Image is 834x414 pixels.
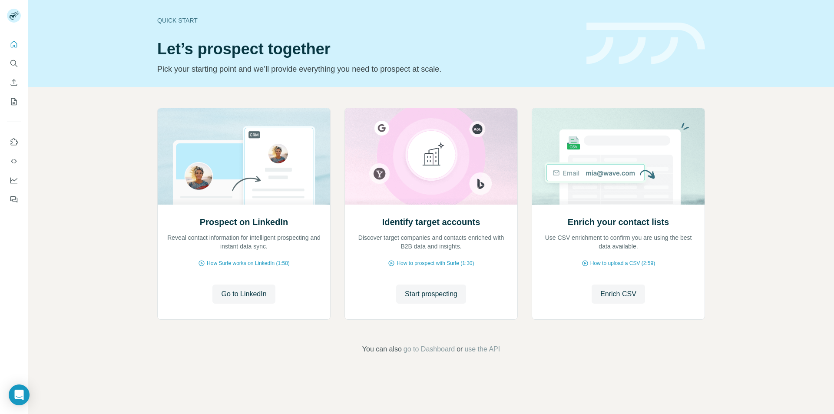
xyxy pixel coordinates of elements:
[541,233,696,251] p: Use CSV enrichment to confirm you are using the best data available.
[200,216,288,228] h2: Prospect on LinkedIn
[7,56,21,71] button: Search
[354,233,509,251] p: Discover target companies and contacts enriched with B2B data and insights.
[7,94,21,109] button: My lists
[396,285,466,304] button: Start prospecting
[590,259,655,267] span: How to upload a CSV (2:59)
[207,259,290,267] span: How Surfe works on LinkedIn (1:58)
[166,233,321,251] p: Reveal contact information for intelligent prospecting and instant data sync.
[592,285,645,304] button: Enrich CSV
[7,172,21,188] button: Dashboard
[344,108,518,205] img: Identify target accounts
[568,216,669,228] h2: Enrich your contact lists
[9,384,30,405] div: Open Intercom Messenger
[157,40,576,58] h1: Let’s prospect together
[157,16,576,25] div: Quick start
[157,63,576,75] p: Pick your starting point and we’ll provide everything you need to prospect at scale.
[7,36,21,52] button: Quick start
[404,344,455,354] button: go to Dashboard
[586,23,705,65] img: banner
[362,344,402,354] span: You can also
[212,285,275,304] button: Go to LinkedIn
[157,108,331,205] img: Prospect on LinkedIn
[7,153,21,169] button: Use Surfe API
[7,192,21,207] button: Feedback
[600,289,636,299] span: Enrich CSV
[397,259,474,267] span: How to prospect with Surfe (1:30)
[464,344,500,354] button: use the API
[457,344,463,354] span: or
[7,75,21,90] button: Enrich CSV
[221,289,266,299] span: Go to LinkedIn
[7,134,21,150] button: Use Surfe on LinkedIn
[405,289,457,299] span: Start prospecting
[532,108,705,205] img: Enrich your contact lists
[382,216,480,228] h2: Identify target accounts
